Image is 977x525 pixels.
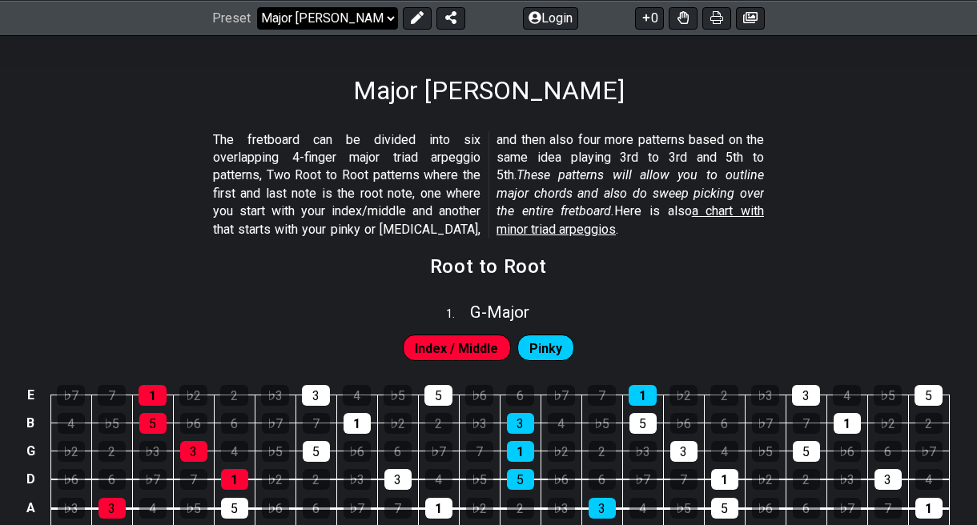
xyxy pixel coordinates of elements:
[752,469,779,490] div: ♭2
[425,469,452,490] div: 4
[344,469,371,490] div: ♭3
[99,498,126,519] div: 3
[21,493,40,523] td: A
[212,10,251,26] span: Preset
[430,258,547,275] h2: Root to Root
[629,469,657,490] div: ♭7
[589,441,616,462] div: 2
[629,385,657,406] div: 1
[506,385,534,406] div: 6
[466,498,493,519] div: ♭2
[344,498,371,519] div: ♭7
[57,385,85,406] div: ♭7
[98,385,126,406] div: 7
[669,385,698,406] div: ♭2
[589,413,616,434] div: ♭5
[507,469,534,490] div: 5
[548,498,575,519] div: ♭3
[58,469,85,490] div: ♭6
[180,469,207,490] div: 7
[793,469,820,490] div: 2
[874,498,902,519] div: 7
[139,385,167,406] div: 1
[529,337,562,360] span: First enable full edit mode to edit
[547,385,575,406] div: ♭7
[303,498,330,519] div: 6
[353,75,625,106] h1: Major [PERSON_NAME]
[436,6,465,29] button: Share Preset
[507,413,534,434] div: 3
[58,498,85,519] div: ♭3
[507,441,534,462] div: 1
[915,441,943,462] div: ♭7
[262,413,289,434] div: ♭7
[99,441,126,462] div: 2
[711,469,738,490] div: 1
[262,441,289,462] div: ♭5
[548,469,575,490] div: ♭6
[262,498,289,519] div: ♭6
[470,303,529,322] span: G - Major
[548,413,575,434] div: 4
[415,337,498,360] span: First enable full edit mode to edit
[834,498,861,519] div: ♭7
[711,413,738,434] div: 6
[670,441,698,462] div: 3
[752,498,779,519] div: ♭6
[589,498,616,519] div: 3
[710,385,738,406] div: 2
[221,498,248,519] div: 5
[384,413,412,434] div: ♭2
[403,6,432,29] button: Edit Preset
[424,385,452,406] div: 5
[670,469,698,490] div: 7
[425,441,452,462] div: ♭7
[834,469,861,490] div: ♭3
[629,413,657,434] div: 5
[99,413,126,434] div: ♭5
[629,498,657,519] div: 4
[736,6,765,29] button: Create image
[425,413,452,434] div: 2
[711,441,738,462] div: 4
[446,306,470,323] span: 1 .
[792,385,820,406] div: 3
[139,469,167,490] div: ♭7
[302,385,330,406] div: 3
[874,385,902,406] div: ♭5
[793,441,820,462] div: 5
[793,498,820,519] div: 6
[874,441,902,462] div: 6
[635,6,664,29] button: 0
[497,167,764,218] em: These patterns will allow you to outline major chords and also do sweep picking over the entire f...
[21,465,40,494] td: D
[257,6,398,29] select: Preset
[303,441,330,462] div: 5
[213,131,764,238] p: The fretboard can be divided into six overlapping 4-finger major triad arpeggio patterns, Two Roo...
[507,498,534,519] div: 2
[139,498,167,519] div: 4
[261,385,289,406] div: ♭3
[915,385,943,406] div: 5
[221,441,248,462] div: 4
[874,469,902,490] div: 3
[220,385,248,406] div: 2
[752,441,779,462] div: ♭5
[262,469,289,490] div: ♭2
[523,6,578,29] button: Login
[343,385,371,406] div: 4
[588,385,616,406] div: 7
[384,498,412,519] div: 7
[670,413,698,434] div: ♭6
[99,469,126,490] div: 6
[180,498,207,519] div: ♭5
[915,498,943,519] div: 1
[834,413,861,434] div: 1
[752,413,779,434] div: ♭7
[139,441,167,462] div: ♭3
[466,441,493,462] div: 7
[751,385,779,406] div: ♭3
[833,385,861,406] div: 4
[702,6,731,29] button: Print
[497,203,764,236] span: a chart with minor triad arpeggios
